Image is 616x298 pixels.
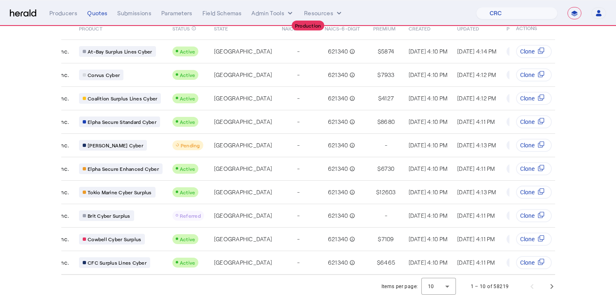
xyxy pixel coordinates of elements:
button: Clone [516,209,552,222]
span: Active [180,95,195,101]
span: Clone [520,141,535,149]
mat-icon: info_outline [348,165,355,173]
span: Clone [520,118,535,126]
span: 621340 [328,165,348,173]
span: [DATE] 4:11 PM [457,212,495,219]
span: 6730 [381,165,395,173]
span: Clone [520,235,535,243]
span: NAICS-6-DIGIT [325,24,360,32]
div: T [507,47,516,56]
div: T [507,93,516,103]
span: [GEOGRAPHIC_DATA] [214,47,272,56]
mat-icon: info_outline [348,141,355,149]
span: [DATE] 4:11 PM [457,259,495,266]
div: T [507,140,516,150]
mat-icon: info_outline [348,212,355,220]
span: Coalition Surplus Lines Cyber [88,95,157,102]
span: 6465 [380,258,395,267]
span: [DATE] 4:10 PM [409,235,448,242]
button: Clone [516,162,552,175]
span: $ [377,71,381,79]
span: CFC Surplus Lines Cyber [88,259,146,266]
span: 621340 [328,188,348,196]
div: Submissions [117,9,151,17]
button: Clone [516,68,552,81]
mat-icon: info_outline [348,94,355,102]
img: Herald Logo [10,9,36,17]
span: UPDATED [457,24,479,32]
div: T [507,117,516,127]
span: - [297,212,300,220]
span: [DATE] 4:12 PM [457,95,496,102]
span: [GEOGRAPHIC_DATA] [214,94,272,102]
div: T [507,234,516,244]
span: $ [378,94,381,102]
span: 621340 [328,47,348,56]
span: $ [377,258,380,267]
span: Active [180,260,195,265]
span: 621340 [328,71,348,79]
span: [DATE] 4:11 PM [457,165,495,172]
span: - [297,94,300,102]
button: Clone [516,139,552,152]
span: 621340 [328,212,348,220]
span: Clone [520,165,535,173]
span: Active [180,166,195,172]
span: PREMIUM [373,24,395,32]
span: Tokio Marine Cyber Surplus [88,189,152,196]
div: T [507,164,516,174]
span: Referred [180,213,201,219]
span: 621340 [328,258,348,267]
span: [DATE] 4:10 PM [409,142,448,149]
span: [DATE] 4:10 PM [409,48,448,55]
button: Clone [516,115,552,128]
span: [DATE] 4:14 PM [457,48,497,55]
span: 621340 [328,94,348,102]
span: Clone [520,94,535,102]
div: T [507,258,516,268]
mat-icon: info_outline [348,47,355,56]
mat-icon: info_outline [348,188,355,196]
span: [GEOGRAPHIC_DATA] [214,212,272,220]
span: $ [378,47,381,56]
span: - [297,47,300,56]
span: [DATE] 4:13 PM [457,189,496,196]
div: Quotes [87,9,107,17]
div: Parameters [161,9,193,17]
button: Clone [516,186,552,199]
span: [DATE] 4:10 PM [409,71,448,78]
span: Active [180,119,195,125]
div: Producers [49,9,77,17]
span: Pending [181,142,200,148]
span: Active [180,72,195,78]
button: Clone [516,92,552,105]
span: $ [376,188,379,196]
button: Clone [516,256,552,269]
div: 1 – 10 of 58219 [471,282,509,291]
span: [DATE] 4:10 PM [409,165,448,172]
span: 621340 [328,118,348,126]
span: Active [180,236,195,242]
button: Clone [516,45,552,58]
button: Resources dropdown menu [304,9,343,17]
span: 7109 [381,235,394,243]
span: - [297,235,300,243]
span: [GEOGRAPHIC_DATA] [214,235,272,243]
span: Clone [520,212,535,220]
span: - [385,212,387,220]
button: internal dropdown menu [251,9,294,17]
span: 8680 [381,118,395,126]
mat-icon: info_outline [348,258,355,267]
span: 12603 [379,188,395,196]
span: - [297,71,300,79]
span: [DATE] 4:11 PM [457,118,495,125]
span: CREATED [409,24,431,32]
span: At-Bay Surplus Lines Cyber [88,48,152,55]
span: Corvus Cyber [88,72,120,78]
span: PRODUCER [507,24,533,32]
span: [GEOGRAPHIC_DATA] [214,188,272,196]
span: Clone [520,258,535,267]
span: - [297,141,300,149]
span: STATE [214,24,228,32]
span: Active [180,189,195,195]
